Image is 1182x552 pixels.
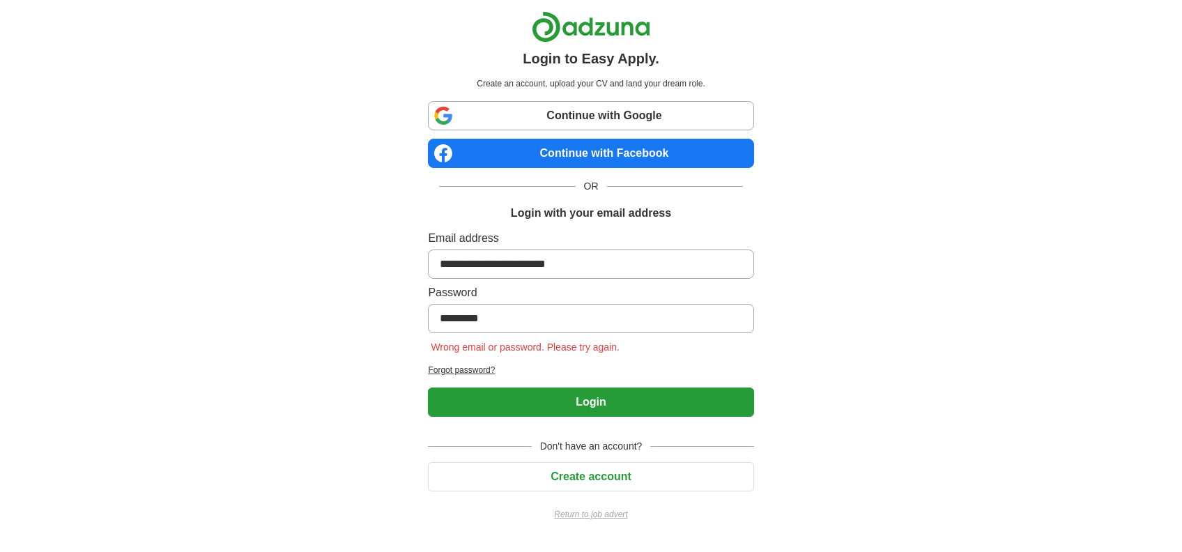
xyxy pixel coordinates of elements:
[532,11,650,43] img: Adzuna logo
[428,101,753,130] a: Continue with Google
[428,388,753,417] button: Login
[428,364,753,376] a: Forgot password?
[428,230,753,247] label: Email address
[428,470,753,482] a: Create account
[428,462,753,491] button: Create account
[511,205,671,222] h1: Login with your email address
[576,179,607,194] span: OR
[428,342,622,353] span: Wrong email or password. Please try again.
[431,77,751,90] p: Create an account, upload your CV and land your dream role.
[428,284,753,301] label: Password
[523,48,659,69] h1: Login to Easy Apply.
[428,139,753,168] a: Continue with Facebook
[428,508,753,521] a: Return to job advert
[532,439,651,454] span: Don't have an account?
